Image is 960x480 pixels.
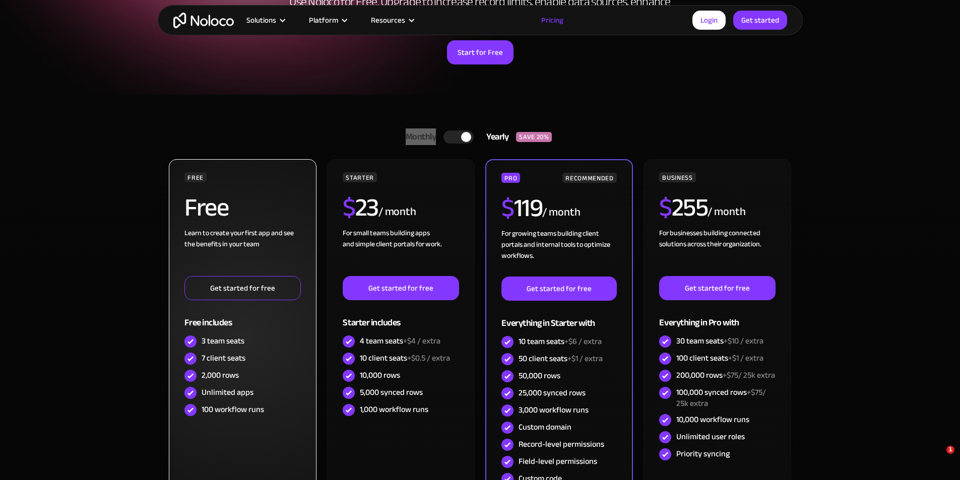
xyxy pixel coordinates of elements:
[501,173,520,183] div: PRO
[202,335,244,347] div: 3 team seats
[946,446,954,454] span: 1
[519,336,602,347] div: 10 team seats
[501,301,616,333] div: Everything in Starter with
[519,370,560,381] div: 50,000 rows
[343,195,378,220] h2: 23
[723,368,775,383] span: +$75/ 25k extra
[519,422,571,433] div: Custom domain
[234,14,296,27] div: Solutions
[184,276,300,300] a: Get started for free
[393,129,444,145] div: Monthly
[202,387,253,398] div: Unlimited apps
[659,172,695,182] div: BUSINESS
[501,228,616,277] div: For growing teams building client portals and internal tools to optimize workflows.
[519,353,603,364] div: 50 client seats
[403,333,440,349] span: +$4 / extra
[659,300,775,333] div: Everything in Pro with
[676,387,775,409] div: 100,000 synced rows
[676,448,730,459] div: Priority syncing
[676,414,749,425] div: 10,000 workflow runs
[343,300,459,333] div: Starter includes
[378,204,416,220] div: / month
[184,228,300,276] div: Learn to create your first app and see the benefits in your team ‍
[733,11,787,30] a: Get started
[309,14,338,27] div: Platform
[676,431,745,442] div: Unlimited user roles
[676,353,763,364] div: 100 client seats
[519,439,604,450] div: Record-level permissions
[246,14,276,27] div: Solutions
[407,351,450,366] span: +$0.5 / extra
[758,382,960,453] iframe: Intercom notifications message
[542,204,580,221] div: / month
[202,404,264,415] div: 100 workflow runs
[371,14,405,27] div: Resources
[501,184,514,232] span: $
[343,276,459,300] a: Get started for free
[202,370,239,381] div: 2,000 rows
[562,173,616,183] div: RECOMMENDED
[659,195,708,220] h2: 255
[343,184,355,231] span: $
[676,335,763,347] div: 30 team seats
[564,334,602,349] span: +$6 / extra
[501,277,616,301] a: Get started for free
[519,387,586,398] div: 25,000 synced rows
[184,195,228,220] h2: Free
[296,14,358,27] div: Platform
[343,228,459,276] div: For small teams building apps and simple client portals for work. ‍
[360,370,400,381] div: 10,000 rows
[567,351,603,366] span: +$1 / extra
[659,184,672,231] span: $
[358,14,425,27] div: Resources
[173,13,234,28] a: home
[360,353,450,364] div: 10 client seats
[529,14,576,27] a: Pricing
[676,385,766,411] span: +$75/ 25k extra
[659,276,775,300] a: Get started for free
[360,387,423,398] div: 5,000 synced rows
[447,40,514,64] a: Start for Free
[184,172,207,182] div: FREE
[360,335,440,347] div: 4 team seats
[724,333,763,349] span: +$10 / extra
[519,456,597,467] div: Field-level permissions
[676,370,775,381] div: 200,000 rows
[926,446,950,470] iframe: Intercom live chat
[343,172,376,182] div: STARTER
[692,11,726,30] a: Login
[501,195,542,221] h2: 119
[659,228,775,276] div: For businesses building connected solutions across their organization. ‍
[202,353,245,364] div: 7 client seats
[474,129,516,145] div: Yearly
[360,404,428,415] div: 1,000 workflow runs
[519,404,589,416] div: 3,000 workflow runs
[516,132,552,142] div: SAVE 20%
[184,300,300,333] div: Free includes
[708,204,745,220] div: / month
[728,351,763,366] span: +$1 / extra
